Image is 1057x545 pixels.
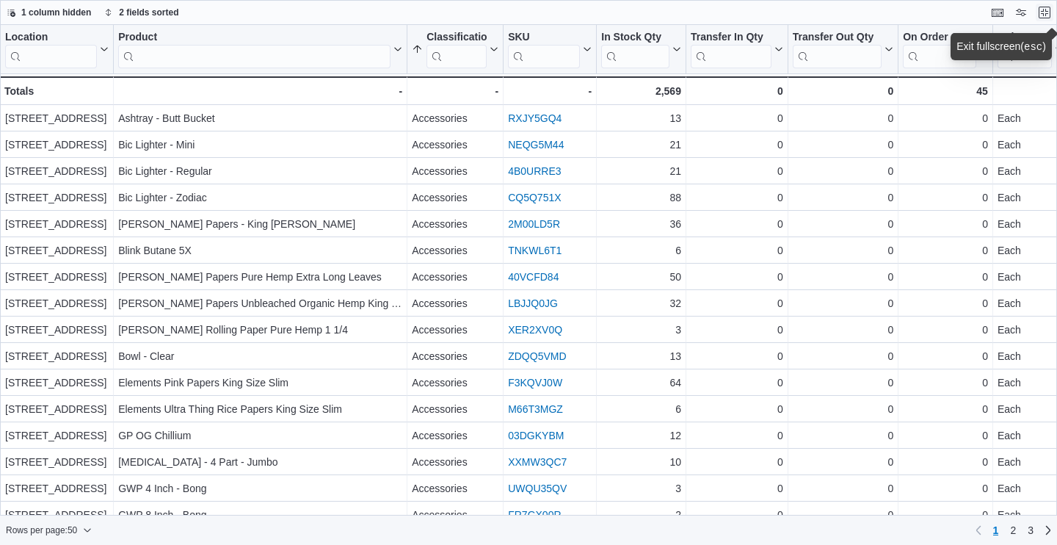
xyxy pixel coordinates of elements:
button: Transfer In Qty [691,31,783,68]
div: 0 [691,136,783,154]
kbd: esc [1024,41,1042,53]
div: Accessories [412,268,498,286]
div: 0 [691,189,783,206]
div: 0 [903,453,988,471]
div: 0 [793,374,893,391]
a: Page 2 of 3 [1004,519,1022,542]
div: [STREET_ADDRESS] [5,136,109,154]
div: 0 [793,268,893,286]
a: 40VCFD84 [508,271,559,283]
a: FR7GX00R [508,509,561,521]
div: Location [5,31,97,45]
div: [PERSON_NAME] Papers Pure Hemp Extra Long Leaves [118,268,402,286]
div: 0 [793,136,893,154]
div: Ashtray - Butt Bucket [118,109,402,127]
a: XXMW3QC7 [508,456,567,468]
div: 0 [793,109,893,127]
div: [STREET_ADDRESS] [5,215,109,233]
div: 0 [903,295,988,312]
button: 1 column hidden [1,4,97,21]
span: Rows per page : 50 [6,524,77,536]
div: 3 [601,480,681,497]
div: SKU URL [508,31,580,68]
div: 0 [793,162,893,180]
div: Product [118,31,391,45]
div: 0 [793,189,893,206]
div: 0 [691,82,783,100]
div: 0 [793,295,893,312]
div: 0 [903,109,988,127]
div: 0 [903,347,988,365]
div: Elements Pink Papers King Size Slim [118,374,402,391]
div: Accessories [412,453,498,471]
div: [STREET_ADDRESS] [5,347,109,365]
div: Accessories [412,215,498,233]
div: 0 [903,268,988,286]
div: [PERSON_NAME] Rolling Paper Pure Hemp 1 1/4 [118,321,402,339]
a: ZDQQ5VMD [508,350,566,362]
div: 0 [793,453,893,471]
span: 1 column hidden [21,7,91,18]
div: [STREET_ADDRESS] [5,189,109,206]
div: 0 [691,480,783,497]
button: Product [118,31,402,68]
div: On Order Qty [903,31,976,68]
div: 32 [601,295,681,312]
a: 2M00LD5R [508,218,560,230]
div: 0 [793,347,893,365]
div: - [118,82,402,100]
div: Bic Lighter - Zodiac [118,189,402,206]
a: XER2XV0Q [508,324,562,336]
div: Blink Butane 5X [118,242,402,259]
div: 0 [903,321,988,339]
button: Location [5,31,109,68]
div: 2 [601,506,681,524]
div: Transfer Out Qty [793,31,882,68]
div: 0 [903,374,988,391]
a: 4B0URRE3 [508,165,561,177]
div: Accessories [412,295,498,312]
div: 6 [601,242,681,259]
div: Transfer Out Qty [793,31,882,45]
a: LBJJQ0JG [508,297,558,309]
button: Transfer Out Qty [793,31,893,68]
button: Display options [1012,4,1030,21]
div: Accessories [412,427,498,444]
a: TNKWL6T1 [508,245,562,256]
div: 0 [691,268,783,286]
div: [STREET_ADDRESS] [5,374,109,391]
div: 0 [691,215,783,233]
button: Exit fullscreen [1036,4,1053,21]
div: 45 [903,82,988,100]
div: Accessories [412,347,498,365]
span: 2 fields sorted [119,7,178,18]
div: 0 [793,215,893,233]
button: In Stock Qty [601,31,681,68]
a: CQ5Q751X [508,192,561,203]
button: 2 fields sorted [98,4,184,21]
div: 0 [793,321,893,339]
div: Accessories [412,506,498,524]
span: 3 [1028,523,1034,538]
div: [STREET_ADDRESS] [5,427,109,444]
div: GWP 8 Inch - Bong [118,506,402,524]
a: UWQU35QV [508,483,567,494]
div: 0 [903,189,988,206]
div: 13 [601,109,681,127]
div: 0 [691,295,783,312]
div: Elements Ultra Thing Rice Papers King Size Slim [118,400,402,418]
div: 64 [601,374,681,391]
div: Accessories [412,374,498,391]
div: Accessories [412,136,498,154]
div: Bic Lighter - Mini [118,136,402,154]
div: Classification [426,31,487,45]
span: 2 [1010,523,1016,538]
div: 0 [691,242,783,259]
div: [STREET_ADDRESS] [5,480,109,497]
div: 0 [691,347,783,365]
div: [STREET_ADDRESS] [5,400,109,418]
div: In Stock Qty [601,31,669,45]
div: 0 [903,215,988,233]
div: [STREET_ADDRESS] [5,453,109,471]
a: 03DGKYBM [508,430,564,441]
